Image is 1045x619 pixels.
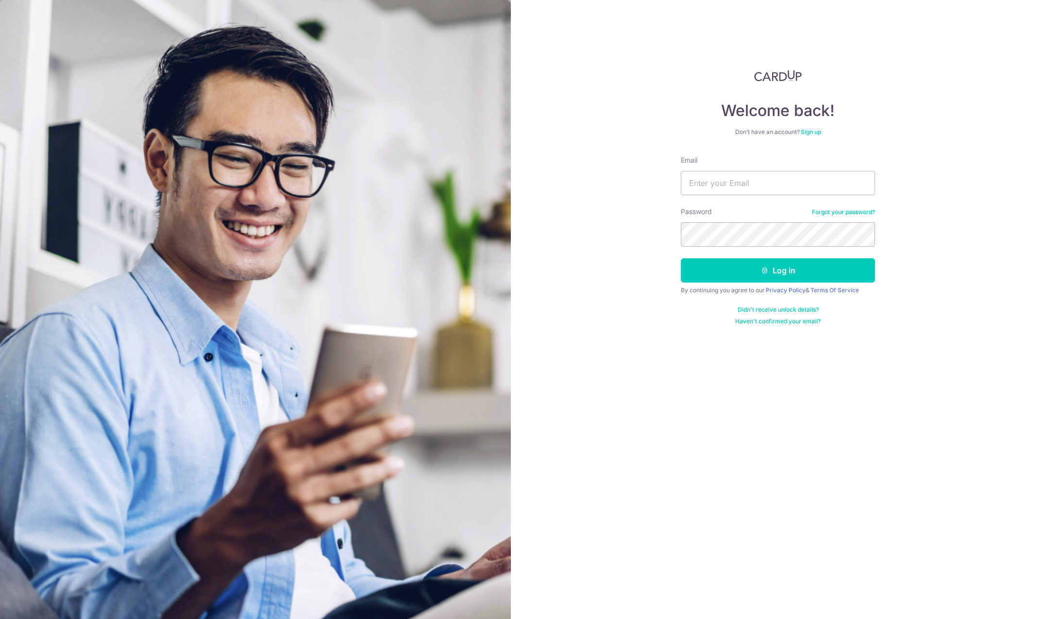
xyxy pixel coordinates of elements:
[801,128,821,135] a: Sign up
[681,171,875,195] input: Enter your Email
[681,258,875,283] button: Log in
[681,101,875,120] h4: Welcome back!
[681,207,712,217] label: Password
[681,286,875,294] div: By continuing you agree to our &
[810,286,859,294] a: Terms Of Service
[681,155,697,165] label: Email
[754,70,802,82] img: CardUp Logo
[812,208,875,216] a: Forgot your password?
[681,128,875,136] div: Don’t have an account?
[766,286,806,294] a: Privacy Policy
[738,306,819,314] a: Didn't receive unlock details?
[735,318,821,325] a: Haven't confirmed your email?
